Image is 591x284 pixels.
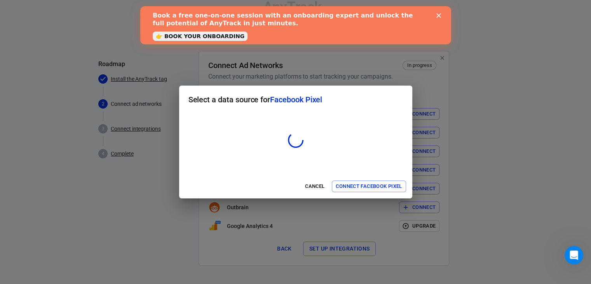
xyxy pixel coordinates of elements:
[565,246,583,265] iframe: Intercom live chat
[332,181,406,193] button: Connect Facebook Pixel
[179,86,412,114] h2: Select a data source for
[140,6,451,44] iframe: Intercom live chat banner
[302,181,327,193] button: Cancel
[296,7,304,12] div: Close
[270,95,322,104] span: Facebook Pixel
